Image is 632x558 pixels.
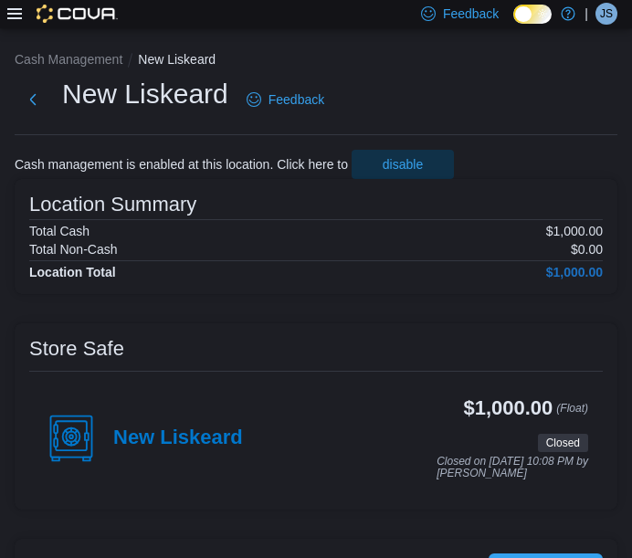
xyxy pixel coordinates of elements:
p: (Float) [556,397,588,430]
button: Cash Management [15,52,122,67]
button: disable [352,150,454,179]
h6: Total Non-Cash [29,242,118,257]
h3: Location Summary [29,194,196,216]
img: Cova [37,5,118,23]
span: Feedback [443,5,499,23]
p: $0.00 [571,242,603,257]
p: Cash management is enabled at this location. Click here to [15,157,348,172]
p: $1,000.00 [546,224,603,238]
h4: Location Total [29,265,116,279]
span: disable [383,155,423,174]
span: Closed [546,435,580,451]
h3: Store Safe [29,338,124,360]
a: Feedback [239,81,332,118]
p: | [585,3,588,25]
h1: New Liskeard [62,76,228,112]
div: Jennifer Schnakenberg [595,3,617,25]
h4: New Liskeard [113,426,243,450]
span: Closed [538,434,588,452]
h4: $1,000.00 [546,265,603,279]
span: Feedback [269,90,324,109]
h6: Total Cash [29,224,90,238]
span: JS [600,3,613,25]
button: Next [15,81,51,118]
button: New Liskeard [138,52,216,67]
span: Dark Mode [513,24,514,25]
nav: An example of EuiBreadcrumbs [15,50,617,72]
input: Dark Mode [513,5,552,24]
h3: $1,000.00 [464,397,553,419]
p: Closed on [DATE] 10:08 PM by [PERSON_NAME] [437,456,588,480]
